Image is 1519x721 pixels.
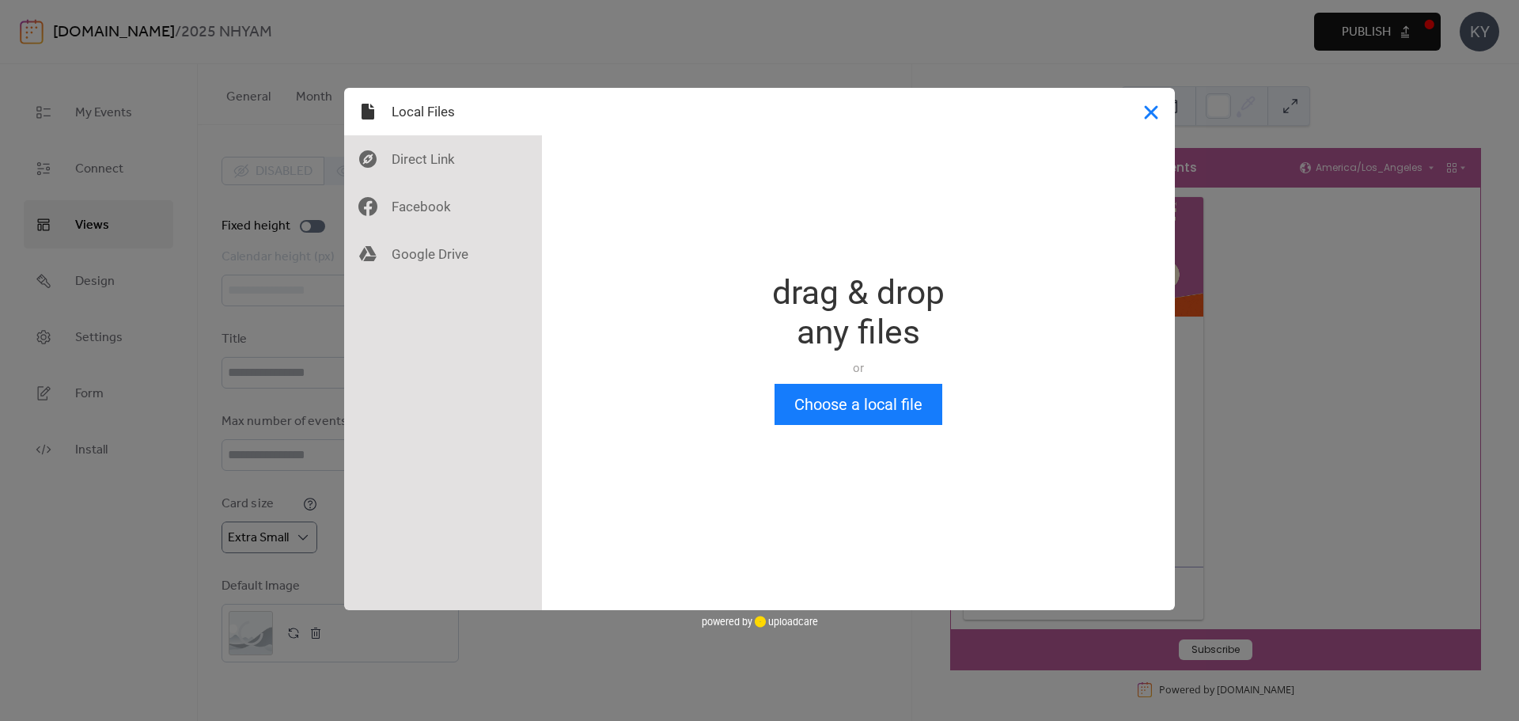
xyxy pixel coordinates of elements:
div: drag & drop any files [772,273,945,352]
div: powered by [702,610,818,634]
div: or [772,360,945,376]
div: Direct Link [344,135,542,183]
div: Local Files [344,88,542,135]
div: Facebook [344,183,542,230]
button: Choose a local file [775,384,942,425]
button: Close [1127,88,1175,135]
a: uploadcare [752,616,818,628]
div: Google Drive [344,230,542,278]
